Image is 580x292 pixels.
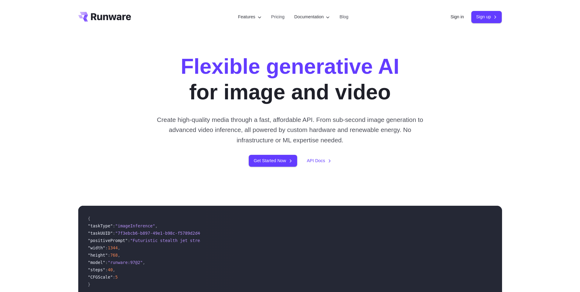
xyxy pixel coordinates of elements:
[88,275,113,280] span: "CFGScale"
[108,253,110,258] span: :
[155,223,157,228] span: ,
[105,260,108,265] span: :
[294,13,330,20] label: Documentation
[451,13,464,20] a: Sign in
[238,13,262,20] label: Features
[108,267,113,272] span: 40
[181,54,399,105] h1: for image and video
[88,260,105,265] span: "model"
[113,223,115,228] span: :
[88,253,108,258] span: "height"
[154,115,426,145] p: Create high-quality media through a fast, affordable API. From sub-second image generation to adv...
[105,245,108,250] span: :
[108,260,143,265] span: "runware:97@2"
[271,13,285,20] a: Pricing
[307,157,331,164] a: API Docs
[339,13,348,20] a: Blog
[113,231,115,236] span: :
[115,223,155,228] span: "imageInference"
[110,253,118,258] span: 768
[130,238,357,243] span: "Futuristic stealth jet streaking through a neon-lit cityscape with glowing purple exhaust"
[88,267,105,272] span: "steps"
[88,245,105,250] span: "width"
[108,245,118,250] span: 1344
[249,155,297,167] a: Get Started Now
[113,267,115,272] span: ,
[118,245,120,250] span: ,
[181,55,399,78] strong: Flexible generative AI
[88,223,113,228] span: "taskType"
[113,275,115,280] span: :
[118,253,120,258] span: ,
[128,238,130,243] span: :
[78,12,131,22] a: Go to /
[115,275,118,280] span: 5
[115,231,210,236] span: "7f3ebcb6-b897-49e1-b98c-f5789d2d40d7"
[88,216,90,221] span: {
[88,282,90,287] span: }
[88,238,128,243] span: "positivePrompt"
[88,231,113,236] span: "taskUUID"
[105,267,108,272] span: :
[143,260,145,265] span: ,
[471,11,502,23] a: Sign up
